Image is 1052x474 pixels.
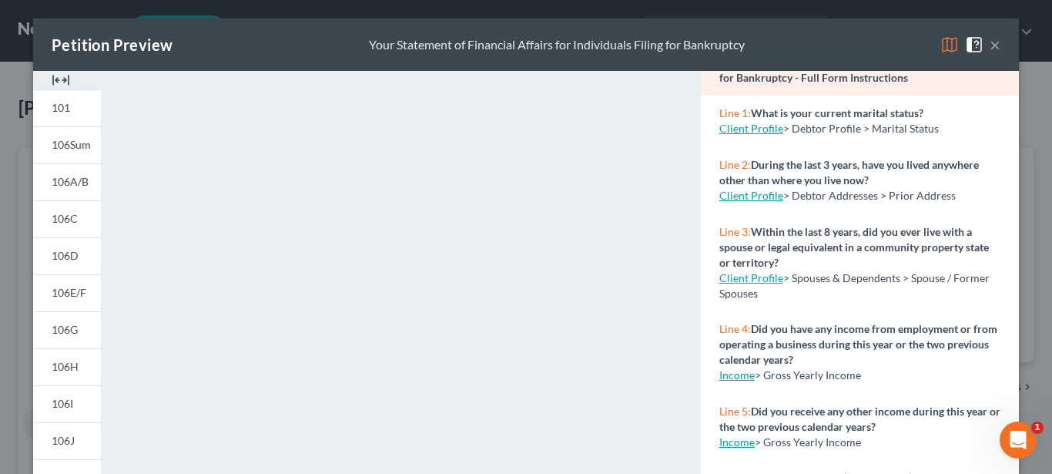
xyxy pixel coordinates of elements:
a: 106E/F [33,274,101,311]
a: Income [719,435,755,449]
a: Client Profile [719,189,783,202]
a: 106G [33,311,101,348]
strong: During the last 3 years, have you lived anywhere other than where you live now? [719,158,979,187]
span: 101 [52,101,70,114]
span: Line 4: [719,322,751,335]
a: 106A/B [33,163,101,200]
span: 1 [1031,422,1044,434]
span: > Debtor Addresses > Prior Address [783,189,956,202]
span: > Debtor Profile > Marital Status [783,122,939,135]
a: 106Sum [33,126,101,163]
span: Line 1: [719,106,751,119]
span: > Spouses & Dependents > Spouse / Former Spouses [719,271,990,300]
span: > Gross Yearly Income [755,435,861,449]
strong: Did you have any income from employment or from operating a business during this year or the two ... [719,322,997,366]
strong: Your Statement of Financial Affairs for Individuals Filing for Bankruptcy - Full Form Instructions [719,55,989,84]
div: Your Statement of Financial Affairs for Individuals Filing for Bankruptcy [369,36,745,54]
a: 101 [33,89,101,126]
button: × [990,35,1000,54]
a: 106H [33,348,101,385]
a: Client Profile [719,122,783,135]
span: Line 5: [719,405,751,418]
div: Petition Preview [52,34,173,55]
span: 106C [52,212,78,225]
span: 106G [52,323,78,336]
img: help-close-5ba153eb36485ed6c1ea00a893f15db1cb9b99d6cae46e1a8edb6c62d00a1a76.svg [965,35,983,54]
span: Line 2: [719,158,751,171]
a: 106J [33,422,101,459]
strong: Within the last 8 years, did you ever live with a spouse or legal equivalent in a community prope... [719,225,989,269]
a: 106I [33,385,101,422]
img: map-eea8200ae884c6f1103ae1953ef3d486a96c86aabb227e865a55264e3737af1f.svg [940,35,959,54]
a: 106D [33,237,101,274]
span: 106Sum [52,138,91,151]
span: 106H [52,360,79,373]
a: Income [719,368,755,382]
span: 106E/F [52,286,86,299]
strong: Did you receive any other income during this year or the two previous calendar years? [719,405,1000,433]
img: expand-e0f6d898513216a626fdd78e52531dac95497ffd26381d4c15ee2fc46db09dca.svg [52,71,70,89]
a: Client Profile [719,271,783,284]
a: 106C [33,200,101,237]
span: 106A/B [52,175,89,188]
strong: What is your current marital status? [751,106,923,119]
span: 106J [52,434,75,447]
span: 106D [52,249,79,262]
iframe: Intercom live chat [1000,422,1037,459]
span: Line 3: [719,225,751,238]
span: 106I [52,397,73,410]
span: > Gross Yearly Income [755,368,861,382]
